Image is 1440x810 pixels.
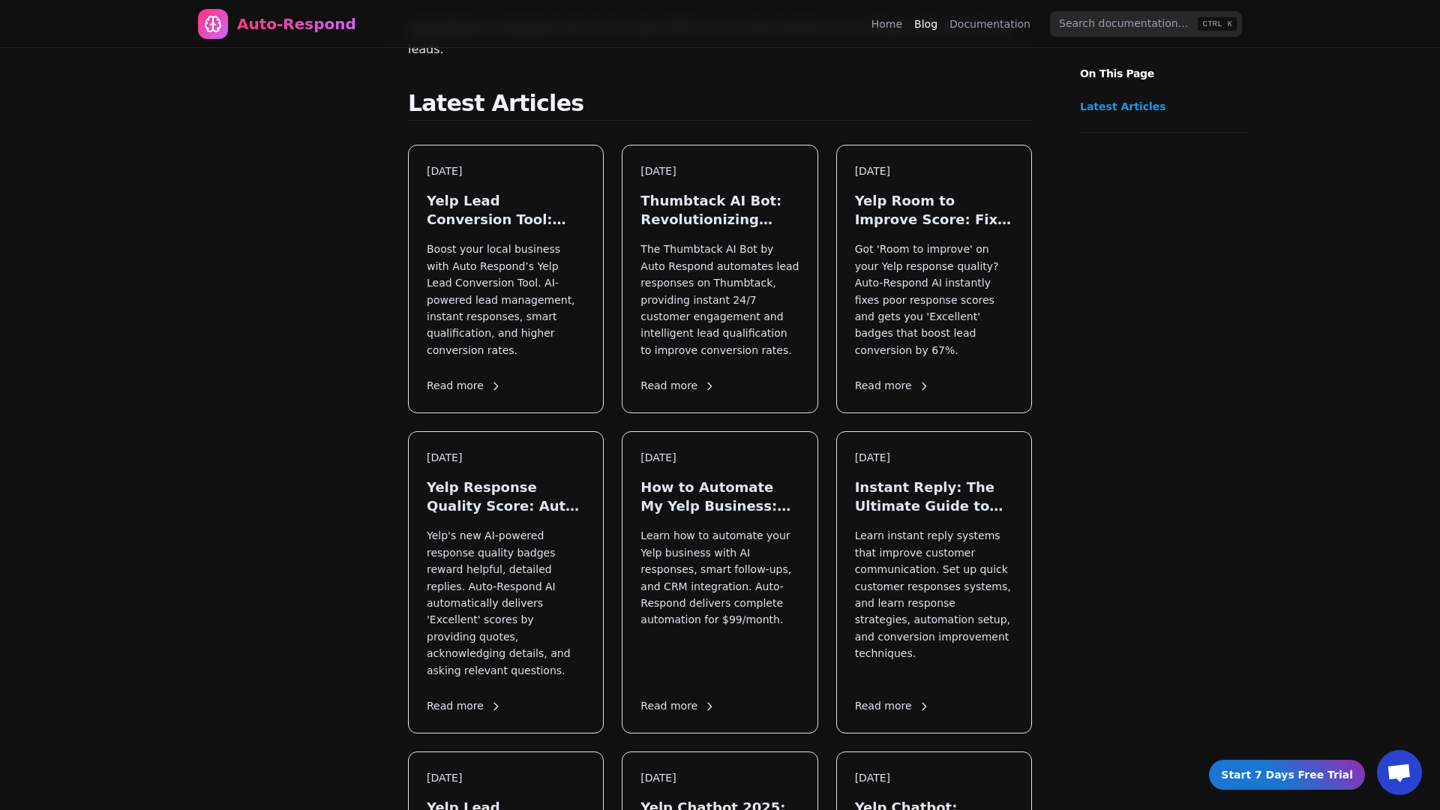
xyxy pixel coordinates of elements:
p: Got 'Room to improve' on your Yelp response quality? Auto-Respond AI instantly fixes poor respons... [855,241,1013,358]
h3: Yelp Lead Conversion Tool: Maximize Local Leads in [DATE] [427,191,585,229]
span: Read more [640,698,715,714]
p: Learn how to automate your Yelp business with AI responses, smart follow-ups, and CRM integration... [640,527,799,679]
span: Read more [855,698,930,714]
a: Start 7 Days Free Trial [1209,760,1365,790]
h3: Yelp Room to Improve Score: Fix Your Response Quality Instantly [855,191,1013,229]
div: Open chat [1377,750,1422,795]
a: Home page [198,9,356,39]
span: Read more [427,378,502,394]
h3: How to Automate My Yelp Business: Complete 2025 Guide [640,478,799,515]
p: The Thumbtack AI Bot by Auto Respond automates lead responses on Thumbtack, providing instant 24/... [640,241,799,358]
p: On This Page [1068,48,1260,81]
h3: Thumbtack AI Bot: Revolutionizing Lead Generation [640,191,799,229]
a: Latest Articles [1080,99,1240,114]
a: Home [871,16,902,31]
a: Documentation [949,16,1030,31]
a: [DATE]How to Automate My Yelp Business: Complete 2025 GuideLearn how to automate your Yelp busine... [622,431,817,733]
div: Auto-Respond [237,13,356,34]
span: Read more [855,378,930,394]
p: Boost your local business with Auto Respond’s Yelp Lead Conversion Tool. AI-powered lead manageme... [427,241,585,358]
div: [DATE] [855,163,1013,179]
div: [DATE] [427,450,585,466]
a: Blog [914,16,937,31]
span: Read more [427,698,502,714]
h3: Yelp Response Quality Score: Auto-Respond Gets You 'Excellent' Badges [427,478,585,515]
p: Learn instant reply systems that improve customer communication. Set up quick customer responses ... [855,527,1013,679]
div: [DATE] [640,770,799,786]
div: [DATE] [427,770,585,786]
p: Yelp's new AI-powered response quality badges reward helpful, detailed replies. Auto-Respond AI a... [427,527,585,679]
h3: Instant Reply: The Ultimate Guide to Faster Customer Response [855,478,1013,515]
div: [DATE] [855,770,1013,786]
a: [DATE]Instant Reply: The Ultimate Guide to Faster Customer ResponseLearn instant reply systems th... [836,431,1032,733]
span: Read more [640,378,715,394]
input: Search documentation… [1050,11,1242,37]
div: [DATE] [855,450,1013,466]
a: [DATE]Yelp Lead Conversion Tool: Maximize Local Leads in [DATE]Boost your local business with Aut... [408,145,604,413]
a: [DATE]Thumbtack AI Bot: Revolutionizing Lead GenerationThe Thumbtack AI Bot by Auto Respond autom... [622,145,817,413]
div: [DATE] [640,450,799,466]
h2: Latest Articles [408,90,1032,121]
div: [DATE] [640,163,799,179]
div: [DATE] [427,163,585,179]
a: [DATE]Yelp Response Quality Score: Auto-Respond Gets You 'Excellent' BadgesYelp's new AI-powered ... [408,431,604,733]
a: [DATE]Yelp Room to Improve Score: Fix Your Response Quality InstantlyGot 'Room to improve' on you... [836,145,1032,413]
